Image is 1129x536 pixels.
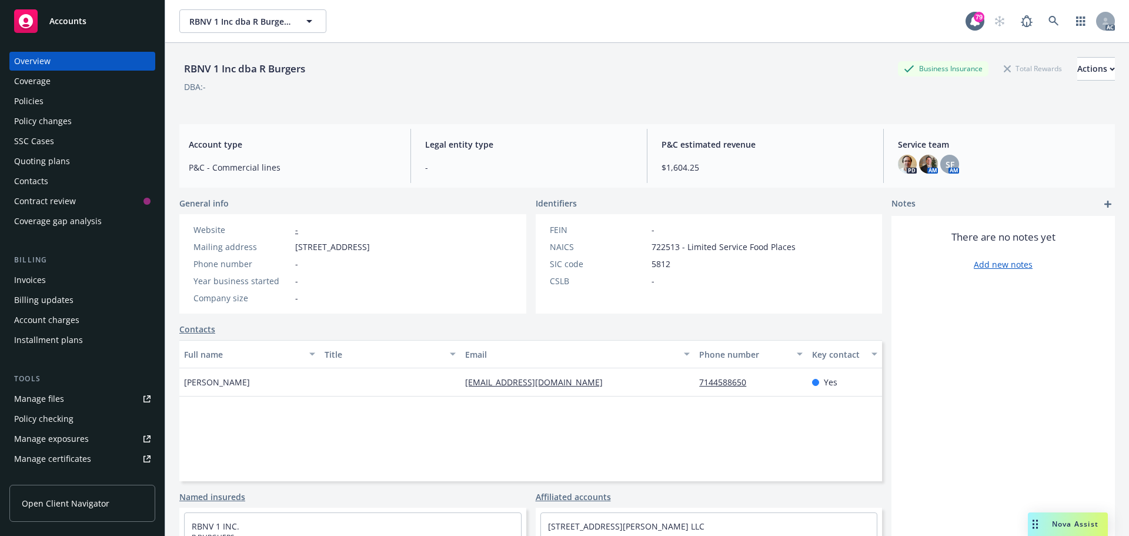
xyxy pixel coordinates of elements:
[14,52,51,71] div: Overview
[9,254,155,266] div: Billing
[898,61,988,76] div: Business Insurance
[14,152,70,171] div: Quoting plans
[550,275,647,287] div: CSLB
[425,161,633,174] span: -
[14,430,89,448] div: Manage exposures
[9,92,155,111] a: Policies
[179,9,326,33] button: RBNV 1 Inc dba R Burgers
[295,241,370,253] span: [STREET_ADDRESS]
[14,92,44,111] div: Policies
[9,331,155,349] a: Installment plans
[189,138,396,151] span: Account type
[14,72,51,91] div: Coverage
[14,450,91,468] div: Manage certificates
[179,340,320,368] button: Full name
[14,112,72,131] div: Policy changes
[550,258,647,270] div: SIC code
[14,212,102,231] div: Coverage gap analysis
[14,389,64,408] div: Manage files
[14,192,76,211] div: Contract review
[9,311,155,329] a: Account charges
[14,470,74,488] div: Manage claims
[189,161,396,174] span: P&C - Commercial lines
[193,241,290,253] div: Mailing address
[1028,512,1108,536] button: Nova Assist
[550,241,647,253] div: NAICS
[9,291,155,309] a: Billing updates
[9,152,155,171] a: Quoting plans
[1101,197,1115,211] a: add
[14,132,54,151] div: SSC Cases
[295,275,298,287] span: -
[1069,9,1093,33] a: Switch app
[974,258,1033,271] a: Add new notes
[951,230,1055,244] span: There are no notes yet
[1077,57,1115,81] button: Actions
[946,158,954,171] span: SF
[699,348,789,361] div: Phone number
[425,138,633,151] span: Legal entity type
[9,212,155,231] a: Coverage gap analysis
[9,450,155,468] a: Manage certificates
[14,271,46,289] div: Invoices
[9,470,155,488] a: Manage claims
[193,224,290,236] div: Website
[1052,519,1098,529] span: Nova Assist
[9,430,155,448] span: Manage exposures
[184,348,302,361] div: Full name
[662,138,869,151] span: P&C estimated revenue
[320,340,460,368] button: Title
[193,292,290,304] div: Company size
[193,275,290,287] div: Year business started
[652,224,654,236] span: -
[891,197,916,211] span: Notes
[974,12,984,22] div: 79
[14,291,74,309] div: Billing updates
[14,172,48,191] div: Contacts
[192,521,239,532] a: RBNV 1 INC.
[179,323,215,335] a: Contacts
[1077,58,1115,80] div: Actions
[9,172,155,191] a: Contacts
[1028,512,1043,536] div: Drag to move
[295,258,298,270] span: -
[179,197,229,209] span: General info
[919,155,938,174] img: photo
[548,521,704,532] a: [STREET_ADDRESS][PERSON_NAME] LLC
[988,9,1011,33] a: Start snowing
[1042,9,1065,33] a: Search
[49,16,86,26] span: Accounts
[460,340,694,368] button: Email
[325,348,443,361] div: Title
[193,258,290,270] div: Phone number
[699,377,756,388] a: 7144588650
[9,5,155,38] a: Accounts
[14,311,79,329] div: Account charges
[550,224,647,236] div: FEIN
[9,373,155,385] div: Tools
[1015,9,1038,33] a: Report a Bug
[824,376,837,388] span: Yes
[9,72,155,91] a: Coverage
[22,497,109,510] span: Open Client Navigator
[652,241,796,253] span: 722513 - Limited Service Food Places
[189,15,291,28] span: RBNV 1 Inc dba R Burgers
[812,348,864,361] div: Key contact
[807,340,882,368] button: Key contact
[652,258,670,270] span: 5812
[536,491,611,503] a: Affiliated accounts
[9,132,155,151] a: SSC Cases
[9,112,155,131] a: Policy changes
[295,224,298,235] a: -
[9,52,155,71] a: Overview
[184,376,250,388] span: [PERSON_NAME]
[14,410,74,428] div: Policy checking
[536,197,577,209] span: Identifiers
[694,340,807,368] button: Phone number
[898,155,917,174] img: photo
[662,161,869,174] span: $1,604.25
[14,331,83,349] div: Installment plans
[998,61,1068,76] div: Total Rewards
[9,192,155,211] a: Contract review
[184,81,206,93] div: DBA: -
